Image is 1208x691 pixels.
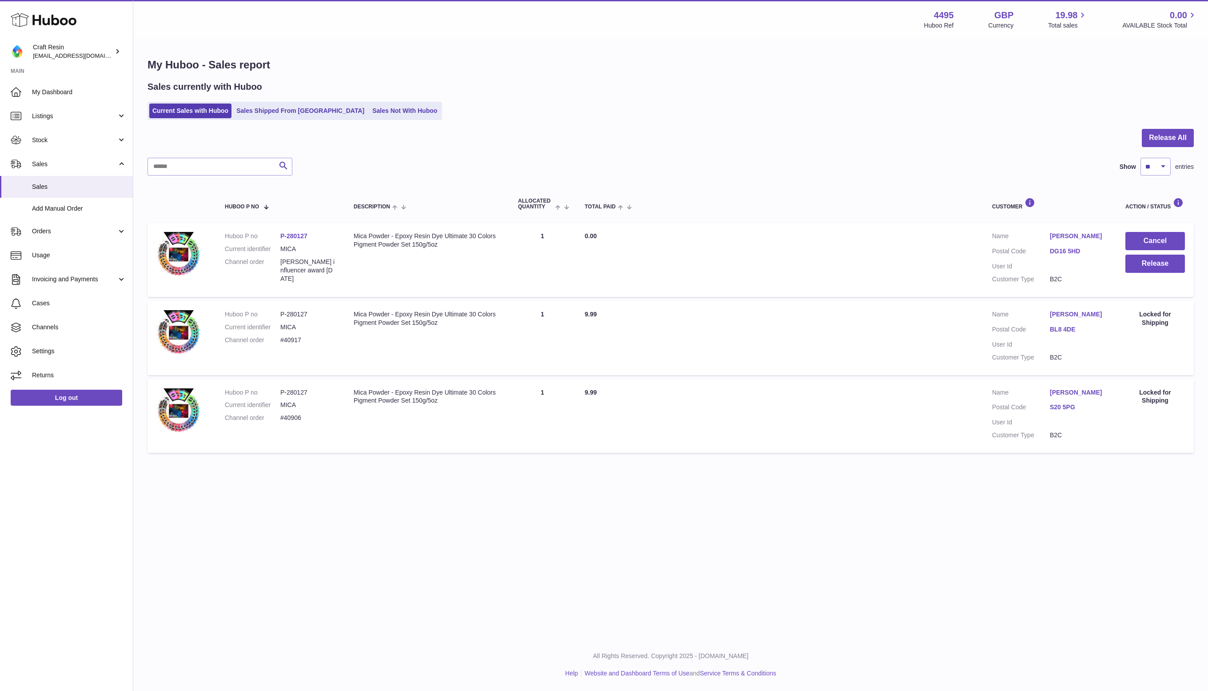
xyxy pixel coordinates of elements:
[585,389,597,396] span: 9.99
[992,247,1050,258] dt: Postal Code
[1050,247,1108,256] a: DG16 5HD
[700,670,776,677] a: Service Terms & Conditions
[225,258,280,283] dt: Channel order
[148,58,1194,72] h1: My Huboo - Sales report
[11,45,24,58] img: craftresinuk@gmail.com
[1125,232,1185,250] button: Cancel
[1048,21,1088,30] span: Total sales
[148,81,262,93] h2: Sales currently with Huboo
[33,52,131,59] span: [EMAIL_ADDRESS][DOMAIN_NAME]
[585,204,616,210] span: Total paid
[509,223,576,297] td: 1
[32,347,126,355] span: Settings
[1120,163,1136,171] label: Show
[225,388,280,397] dt: Huboo P no
[992,418,1050,427] dt: User Id
[989,21,1014,30] div: Currency
[1142,129,1194,147] button: Release All
[1050,353,1108,362] dd: B2C
[32,323,126,332] span: Channels
[1048,9,1088,30] a: 19.98 Total sales
[280,336,336,344] dd: #40917
[280,258,336,283] dd: [PERSON_NAME] influencer award [DATE]
[33,43,113,60] div: Craft Resin
[518,198,553,210] span: ALLOCATED Quantity
[1050,232,1108,240] a: [PERSON_NAME]
[1050,275,1108,284] dd: B2C
[1050,325,1108,334] a: BL8 4DE
[992,340,1050,349] dt: User Id
[280,310,336,319] dd: P-280127
[156,310,201,355] img: $_57.JPG
[934,9,954,21] strong: 4495
[225,245,280,253] dt: Current identifier
[32,112,117,120] span: Listings
[585,232,597,240] span: 0.00
[992,431,1050,439] dt: Customer Type
[1125,198,1185,210] div: Action / Status
[1170,9,1187,21] span: 0.00
[32,227,117,236] span: Orders
[225,204,259,210] span: Huboo P no
[1050,431,1108,439] dd: B2C
[354,310,500,327] div: Mica Powder - Epoxy Resin Dye Ultimate 30 Colors Pigment Powder Set 150g/5oz
[11,390,122,406] a: Log out
[992,232,1050,243] dt: Name
[225,310,280,319] dt: Huboo P no
[225,401,280,409] dt: Current identifier
[1125,255,1185,273] button: Release
[509,301,576,375] td: 1
[225,323,280,332] dt: Current identifier
[32,88,126,96] span: My Dashboard
[1055,9,1077,21] span: 19.98
[280,323,336,332] dd: MICA
[32,299,126,308] span: Cases
[32,251,126,260] span: Usage
[1175,163,1194,171] span: entries
[32,275,117,284] span: Invoicing and Payments
[354,388,500,405] div: Mica Powder - Epoxy Resin Dye Ultimate 30 Colors Pigment Powder Set 150g/5oz
[992,310,1050,321] dt: Name
[156,232,201,276] img: $_57.JPG
[225,336,280,344] dt: Channel order
[992,275,1050,284] dt: Customer Type
[1050,403,1108,411] a: S20 5PG
[280,388,336,397] dd: P-280127
[1122,21,1197,30] span: AVAILABLE Stock Total
[994,9,1013,21] strong: GBP
[225,414,280,422] dt: Channel order
[924,21,954,30] div: Huboo Ref
[992,403,1050,414] dt: Postal Code
[1050,388,1108,397] a: [PERSON_NAME]
[582,669,776,678] li: and
[354,232,500,249] div: Mica Powder - Epoxy Resin Dye Ultimate 30 Colors Pigment Powder Set 150g/5oz
[280,414,336,422] dd: #40906
[992,325,1050,336] dt: Postal Code
[992,262,1050,271] dt: User Id
[992,353,1050,362] dt: Customer Type
[280,245,336,253] dd: MICA
[354,204,390,210] span: Description
[585,670,690,677] a: Website and Dashboard Terms of Use
[233,104,367,118] a: Sales Shipped From [GEOGRAPHIC_DATA]
[585,311,597,318] span: 9.99
[509,379,576,453] td: 1
[32,183,126,191] span: Sales
[1125,388,1185,405] div: Locked for Shipping
[992,198,1108,210] div: Customer
[32,136,117,144] span: Stock
[280,401,336,409] dd: MICA
[149,104,231,118] a: Current Sales with Huboo
[32,160,117,168] span: Sales
[140,652,1201,660] p: All Rights Reserved. Copyright 2025 - [DOMAIN_NAME]
[225,232,280,240] dt: Huboo P no
[1050,310,1108,319] a: [PERSON_NAME]
[1125,310,1185,327] div: Locked for Shipping
[369,104,440,118] a: Sales Not With Huboo
[992,388,1050,399] dt: Name
[156,388,201,433] img: $_57.JPG
[280,232,307,240] a: P-280127
[32,371,126,379] span: Returns
[1122,9,1197,30] a: 0.00 AVAILABLE Stock Total
[565,670,578,677] a: Help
